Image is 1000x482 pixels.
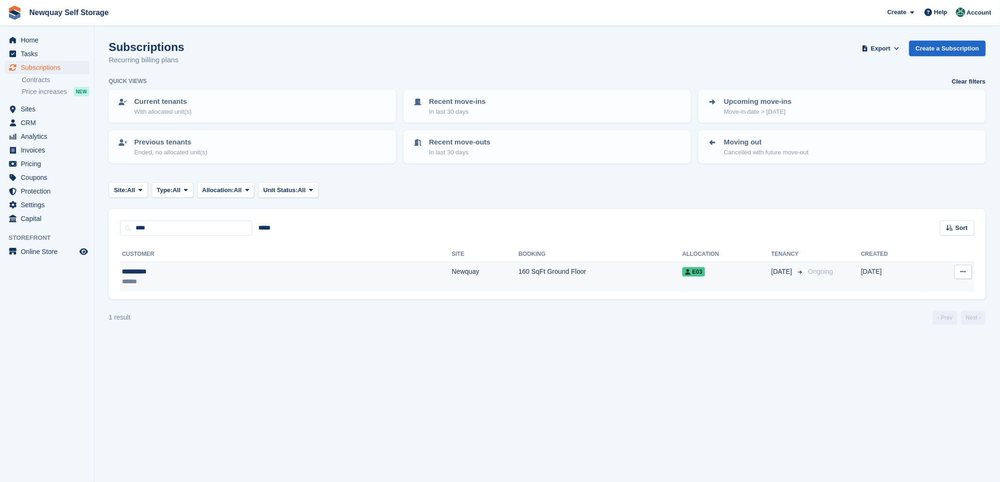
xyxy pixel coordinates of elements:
[871,44,890,53] span: Export
[934,8,948,17] span: Help
[888,8,906,17] span: Create
[110,91,395,122] a: Current tenants With allocated unit(s)
[682,247,771,262] th: Allocation
[956,8,966,17] img: JON
[5,212,89,225] a: menu
[258,182,318,198] button: Unit Status: All
[5,130,89,143] a: menu
[26,5,112,20] a: Newquay Self Storage
[109,77,147,85] h6: Quick views
[771,247,804,262] th: Tenancy
[22,76,89,85] a: Contracts
[109,313,130,322] div: 1 result
[5,198,89,211] a: menu
[429,137,491,148] p: Recent move-outs
[5,116,89,129] a: menu
[860,41,902,56] button: Export
[127,186,135,195] span: All
[967,8,991,17] span: Account
[5,34,89,47] a: menu
[21,157,78,170] span: Pricing
[21,245,78,258] span: Online Store
[909,41,986,56] a: Create a Subscription
[21,198,78,211] span: Settings
[21,102,78,116] span: Sites
[21,212,78,225] span: Capital
[152,182,193,198] button: Type: All
[21,34,78,47] span: Home
[22,86,89,97] a: Price increases NEW
[724,107,792,117] p: Move-in date > [DATE]
[134,148,207,157] p: Ended, no allocated unit(s)
[861,262,926,292] td: [DATE]
[21,116,78,129] span: CRM
[429,107,486,117] p: In last 30 days
[134,96,191,107] p: Current tenants
[74,87,89,96] div: NEW
[933,311,957,325] a: Previous
[429,96,486,107] p: Recent move-ins
[110,131,395,162] a: Previous tenants Ended, no allocated unit(s)
[5,47,89,60] a: menu
[952,77,986,86] a: Clear filters
[961,311,986,325] a: Next
[109,41,184,53] h1: Subscriptions
[518,262,682,292] td: 160 SqFt Ground Floor
[5,61,89,74] a: menu
[405,131,690,162] a: Recent move-outs In last 30 days
[956,223,968,233] span: Sort
[5,245,89,258] a: menu
[21,130,78,143] span: Analytics
[5,185,89,198] a: menu
[21,144,78,157] span: Invoices
[298,186,306,195] span: All
[109,55,184,66] p: Recurring billing plans
[157,186,173,195] span: Type:
[724,137,809,148] p: Moving out
[109,182,148,198] button: Site: All
[724,96,792,107] p: Upcoming move-ins
[134,107,191,117] p: With allocated unit(s)
[699,91,985,122] a: Upcoming move-ins Move-in date > [DATE]
[120,247,452,262] th: Customer
[234,186,242,195] span: All
[5,144,89,157] a: menu
[9,233,94,243] span: Storefront
[808,268,833,275] span: Ongoing
[172,186,181,195] span: All
[78,246,89,257] a: Preview store
[771,267,794,277] span: [DATE]
[861,247,926,262] th: Created
[263,186,298,195] span: Unit Status:
[682,267,705,277] span: E03
[5,171,89,184] a: menu
[22,87,67,96] span: Price increases
[699,131,985,162] a: Moving out Cancelled with future move-out
[114,186,127,195] span: Site:
[452,247,518,262] th: Site
[429,148,491,157] p: In last 30 days
[5,157,89,170] a: menu
[21,185,78,198] span: Protection
[202,186,234,195] span: Allocation:
[518,247,682,262] th: Booking
[134,137,207,148] p: Previous tenants
[21,47,78,60] span: Tasks
[197,182,255,198] button: Allocation: All
[21,171,78,184] span: Coupons
[405,91,690,122] a: Recent move-ins In last 30 days
[8,6,22,20] img: stora-icon-8386f47178a22dfd0bd8f6a31ec36ba5ce8667c1dd55bd0f319d3a0aa187defe.svg
[5,102,89,116] a: menu
[452,262,518,292] td: Newquay
[724,148,809,157] p: Cancelled with future move-out
[21,61,78,74] span: Subscriptions
[931,311,988,325] nav: Page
